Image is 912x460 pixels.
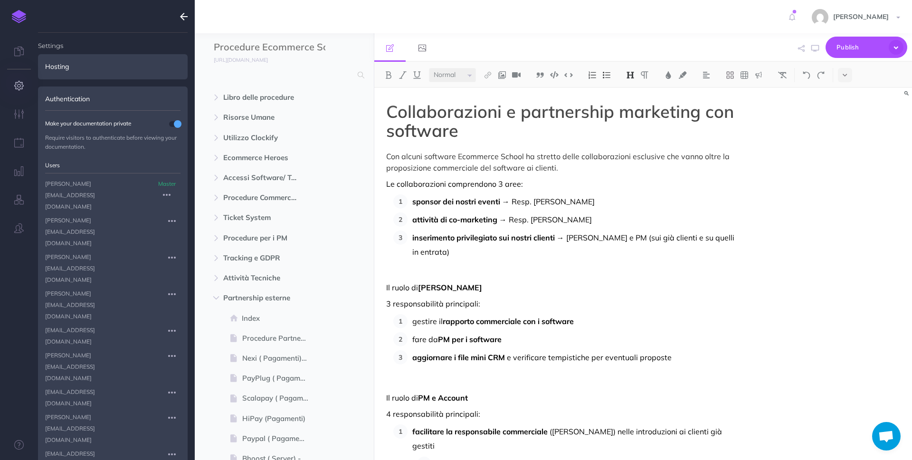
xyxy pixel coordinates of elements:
small: Master [158,180,176,187]
span: PayPlug ( Pagamenti) [242,373,317,384]
span: [PERSON_NAME][EMAIL_ADDRESS][DOMAIN_NAME] [45,251,163,286]
span: e verificare tempistiche per eventuali proposte [507,353,672,362]
span: [PERSON_NAME][EMAIL_ADDRESS][DOMAIN_NAME] [45,412,163,446]
h4: Settings [38,33,188,49]
span: facilitare la responsabile commerciale [412,427,548,436]
img: Add image button [498,71,506,79]
img: Headings dropdown button [626,71,635,79]
button: Publish [826,37,907,58]
span: Procedure Commerciali [223,192,305,203]
div: Authentication [38,86,188,111]
img: Inline code button [564,71,573,78]
small: Make your documentation private [45,119,131,128]
span: Libro delle procedure [223,92,305,103]
span: sponsor dei nostri eventi [412,197,500,206]
span: Utilizzo Clockify [223,132,305,144]
div: Hosting [38,54,188,79]
span: → Resp. [PERSON_NAME] [502,197,595,206]
img: Add video button [512,71,521,79]
span: gestire il [412,316,443,326]
span: ([PERSON_NAME]) nelle introduzioni ai clienti già gestiti [412,427,724,450]
img: Bold button [384,71,393,79]
img: Unordered list button [602,71,611,79]
span: [PERSON_NAME][EMAIL_ADDRESS][DOMAIN_NAME] [45,215,163,249]
span: fare da [412,335,438,344]
span: Ecommerce Heroes [223,152,305,163]
img: logo-mark.svg [12,10,26,23]
img: Alignment dropdown menu button [702,71,711,79]
span: Scalapay ( Pagamenti) [242,393,317,404]
span: inserimento privilegiato sui nostri clienti [412,233,555,242]
span: Le collaborazioni comprendono 3 aree: [386,179,523,189]
span: Il ruolo di [386,283,418,292]
span: Risorse Umane [223,112,305,123]
img: Code block button [550,71,559,78]
span: Accessi Software/ Tool [223,172,305,183]
p: Require visitors to authenticate before viewing your documentation. [45,133,180,151]
p: Con alcuni software Ecommerce School ha stretto delle collaborazioni esclusive che vanno oltre la... [386,151,739,173]
a: [URL][DOMAIN_NAME] [195,55,277,64]
span: PM e Account [418,393,468,402]
span: Ticket System [223,212,305,223]
img: Link button [484,71,492,79]
span: Nexi ( Pagamenti) - Gold Partner [242,353,317,364]
img: Callout dropdown menu button [754,71,763,79]
span: → Resp. [PERSON_NAME] [499,215,592,224]
span: [EMAIL_ADDRESS][DOMAIN_NAME] [45,325,163,347]
img: Paragraph button [640,71,649,79]
span: [PERSON_NAME] [418,283,482,292]
img: Blockquote button [536,71,544,79]
span: Partnership esterne [223,292,305,304]
span: PM per i software [438,335,502,344]
img: Text color button [664,71,673,79]
div: Aprire la chat [872,422,901,450]
img: Undo [802,71,811,79]
img: Underline button [413,71,421,79]
img: Redo [817,71,825,79]
span: Procedure per i PM [223,232,305,244]
span: Il ruolo di [386,393,418,402]
span: Paypal ( Pagamenti) [242,433,317,444]
p: Users [45,161,180,170]
span: [PERSON_NAME][EMAIL_ADDRESS][DOMAIN_NAME] [45,178,158,212]
img: Clear styles button [778,71,787,79]
span: [PERSON_NAME] [828,12,893,21]
span: Procedure Partnership [242,333,317,344]
span: 4 responsabilità principali: [386,409,480,419]
span: rapporto commerciale con i software [443,316,574,326]
input: Documentation Name [214,40,325,55]
img: Ordered list button [588,71,597,79]
img: Italic button [399,71,407,79]
span: [PERSON_NAME][EMAIL_ADDRESS][DOMAIN_NAME] [45,288,163,322]
span: Tracking e GDPR [223,252,305,264]
img: b1eb4d8dcdfd9a3639e0a52054f32c10.jpg [812,9,828,26]
input: Search [214,67,352,84]
span: [PERSON_NAME][EMAIL_ADDRESS][DOMAIN_NAME] [45,350,163,384]
span: Index [242,313,317,324]
span: Attività Tecniche [223,272,305,284]
h1: Collaborazioni e partnership marketing con software [386,102,739,140]
span: aggiornare i file mini CRM [412,353,505,362]
span: HiPay (Pagamenti) [242,413,317,424]
span: attività di co-marketing [412,215,497,224]
img: Create table button [740,71,749,79]
span: [EMAIL_ADDRESS][DOMAIN_NAME] [45,386,163,409]
span: Publish [836,40,884,55]
span: → [PERSON_NAME] e PM (sui già clienti e su quelli in entrata) [412,233,736,257]
small: [URL][DOMAIN_NAME] [214,57,268,63]
img: Text background color button [678,71,687,79]
span: 3 responsabilità principali: [386,299,480,308]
